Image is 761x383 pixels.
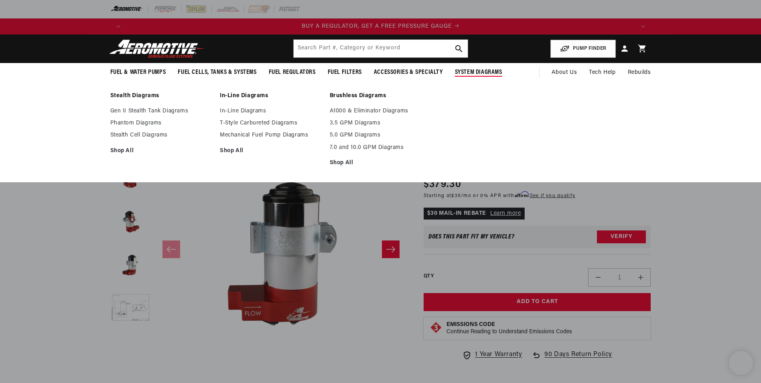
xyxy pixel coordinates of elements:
button: Load image 4 in gallery view [110,244,150,284]
summary: Fuel & Water Pumps [104,63,172,82]
img: Aeromotive [107,39,207,58]
span: Fuel Regulators [269,68,316,77]
span: Fuel Cells, Tanks & Systems [178,68,256,77]
a: 7.0 and 10.0 GPM Diagrams [330,144,432,151]
a: Shop All [110,147,212,155]
a: Shop All [330,159,432,167]
label: QTY [424,273,434,280]
span: About Us [552,69,577,75]
slideshow-component: Translation missing: en.sections.announcements.announcement_bar [90,18,671,35]
summary: Accessories & Specialty [368,63,449,82]
a: In-Line Diagrams [220,108,322,115]
a: About Us [546,63,583,82]
p: $30 MAIL-IN REBATE [424,208,525,220]
span: 90 Days Return Policy [544,350,612,368]
span: $379.30 [424,177,461,192]
button: Verify [597,230,646,243]
span: Tech Help [589,68,615,77]
p: Starting at /mo or 0% APR with . [424,192,575,200]
p: Continue Reading to Understand Emissions Codes [446,328,572,336]
span: 1 Year Warranty [475,350,522,360]
a: Mechanical Fuel Pump Diagrams [220,132,322,139]
a: Stealth Diagrams [110,92,212,100]
a: See if you qualify - Learn more about Affirm Financing (opens in modal) [530,194,575,198]
a: Brushless Diagrams [330,92,432,100]
button: PUMP FINDER [550,40,616,58]
a: 1 Year Warranty [462,350,522,360]
span: Rebuilds [628,68,651,77]
span: Fuel Filters [328,68,362,77]
button: Slide left [162,240,180,258]
button: Add to Cart [424,293,651,311]
img: Emissions code [430,321,442,334]
a: T-Style Carbureted Diagrams [220,120,322,127]
span: BUY A REGULATOR, GET A FREE PRESSURE GAUGE [302,23,452,29]
input: Search by Part Number, Category or Keyword [294,40,468,57]
div: 1 of 4 [126,22,635,31]
a: Gen II Stealth Tank Diagrams [110,108,212,115]
button: Translation missing: en.sections.announcements.previous_announcement [110,18,126,35]
span: $35 [451,194,461,198]
button: search button [450,40,468,57]
span: System Diagrams [455,68,502,77]
summary: Fuel Filters [322,63,368,82]
div: Does This part fit My vehicle? [428,234,515,240]
span: Accessories & Specialty [374,68,443,77]
a: A1000 & Eliminator Diagrams [330,108,432,115]
button: Load image 5 in gallery view [110,288,150,328]
span: Affirm [515,191,529,198]
summary: Fuel Cells, Tanks & Systems [172,63,262,82]
summary: Fuel Regulators [263,63,322,82]
button: Load image 3 in gallery view [110,200,150,240]
summary: Rebuilds [622,63,657,82]
a: Phantom Diagrams [110,120,212,127]
a: Shop All [220,147,322,155]
span: Fuel & Water Pumps [110,68,166,77]
button: Emissions CodeContinue Reading to Understand Emissions Codes [446,321,572,336]
summary: System Diagrams [449,63,508,82]
a: 5.0 GPM Diagrams [330,132,432,139]
strong: Emissions Code [446,322,495,328]
a: 90 Days Return Policy [532,350,612,368]
button: Translation missing: en.sections.announcements.next_announcement [635,18,651,35]
a: 3.5 GPM Diagrams [330,120,432,127]
a: In-Line Diagrams [220,92,322,100]
div: Announcement [126,22,635,31]
a: Stealth Cell Diagrams [110,132,212,139]
summary: Tech Help [583,63,621,82]
a: Learn more [490,210,521,216]
button: Slide right [382,240,400,258]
